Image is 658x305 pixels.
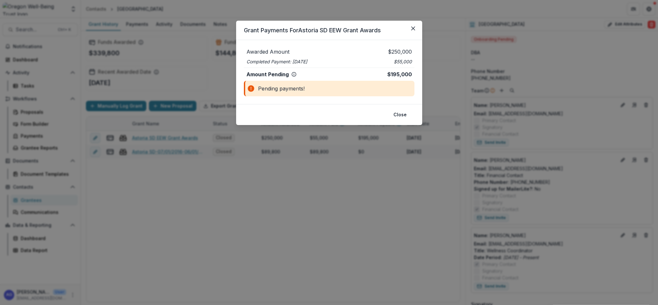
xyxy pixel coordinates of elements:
header: Grant Payments For Astoria SD EEW Grant Awards [236,21,422,40]
p: $195,000 [387,70,412,78]
p: Awarded Amount [246,48,328,56]
i: $55,000 [394,59,412,64]
button: Close [390,110,411,120]
p: $250,000 [330,48,412,56]
div: Pending payments! [244,81,414,96]
i: Completed Payment: [DATE] [246,59,307,64]
button: Close [408,23,418,34]
p: Amount Pending [246,70,289,78]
